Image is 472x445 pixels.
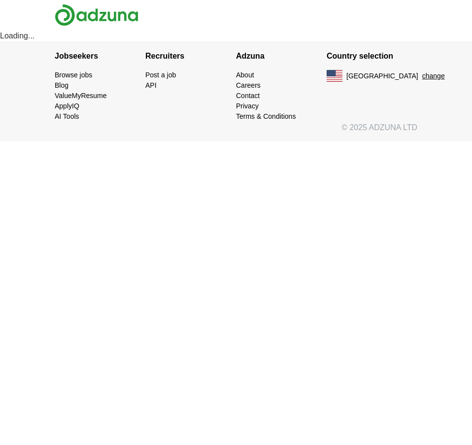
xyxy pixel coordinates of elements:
[55,71,92,79] a: Browse jobs
[55,102,79,110] a: ApplyIQ
[236,102,259,110] a: Privacy
[47,122,425,141] div: © 2025 ADZUNA LTD
[55,4,138,26] img: Adzuna logo
[145,71,176,79] a: Post a job
[346,71,418,81] span: [GEOGRAPHIC_DATA]
[236,92,260,100] a: Contact
[327,42,417,70] h4: Country selection
[236,71,254,79] a: About
[236,81,261,89] a: Careers
[55,81,68,89] a: Blog
[327,70,342,82] img: US flag
[55,92,107,100] a: ValueMyResume
[422,71,445,81] button: change
[55,112,79,120] a: AI Tools
[145,81,157,89] a: API
[236,112,296,120] a: Terms & Conditions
